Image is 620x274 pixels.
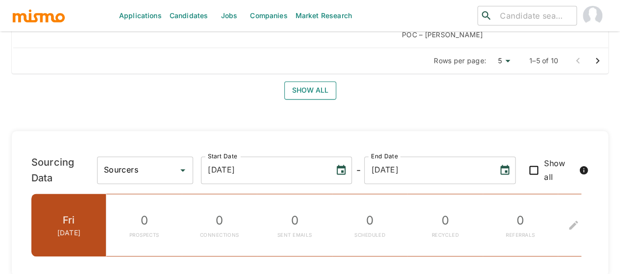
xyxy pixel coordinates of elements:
[434,56,486,66] p: Rows per page:
[200,231,239,240] p: CONNECTIONS
[371,152,397,160] label: End Date
[588,51,607,71] button: Go to next page
[129,231,159,240] p: PROSPECTS
[284,81,336,100] button: Show all
[431,210,459,231] p: 0
[529,56,558,66] p: 1–5 of 10
[57,228,80,238] p: [DATE]
[354,210,385,231] p: 0
[579,165,589,175] svg: When checked, all metrics, including those with zero values, will be displayed.
[277,210,312,231] p: 0
[208,152,237,160] label: Start Date
[364,156,491,184] input: MM/DD/YYYY
[57,212,80,228] h6: Fri
[558,194,581,256] div: To edit the metrics, please select a sourcer first.
[495,160,515,180] button: Choose date, selected date is Oct 3, 2025
[506,231,535,240] p: REFERRALS
[331,160,351,180] button: Choose date, selected date is Sep 27, 2025
[544,156,576,184] span: Show all
[12,8,66,23] img: logo
[356,162,360,178] h6: -
[431,231,459,240] p: RECYCLED
[200,210,239,231] p: 0
[496,9,572,23] input: Candidate search
[490,54,514,68] div: 5
[277,231,312,240] p: SENT EMAILS
[583,6,602,25] img: Maia Reyes
[176,163,190,177] button: Open
[506,210,535,231] p: 0
[31,154,97,186] h6: Sourcing Data
[129,210,159,231] p: 0
[201,156,327,184] input: MM/DD/YYYY
[354,231,385,240] p: SCHEDULED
